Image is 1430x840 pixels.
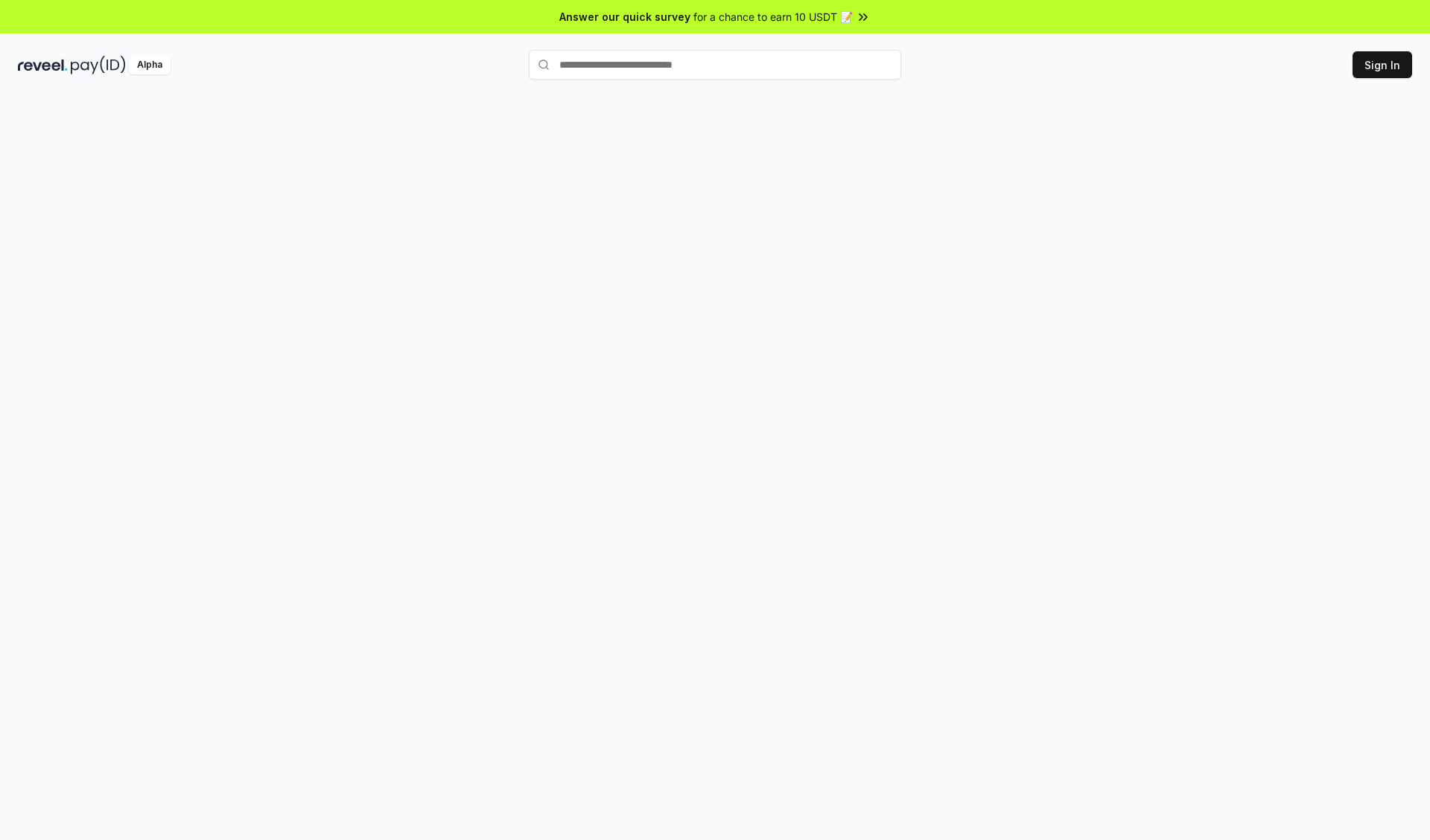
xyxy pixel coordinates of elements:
div: Alpha [129,56,171,74]
img: reveel_dark [18,56,68,74]
span: Answer our quick survey [559,9,690,25]
span: for a chance to earn 10 USDT 📝 [693,9,853,25]
button: Sign In [1353,51,1412,78]
img: pay_id [71,56,126,74]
